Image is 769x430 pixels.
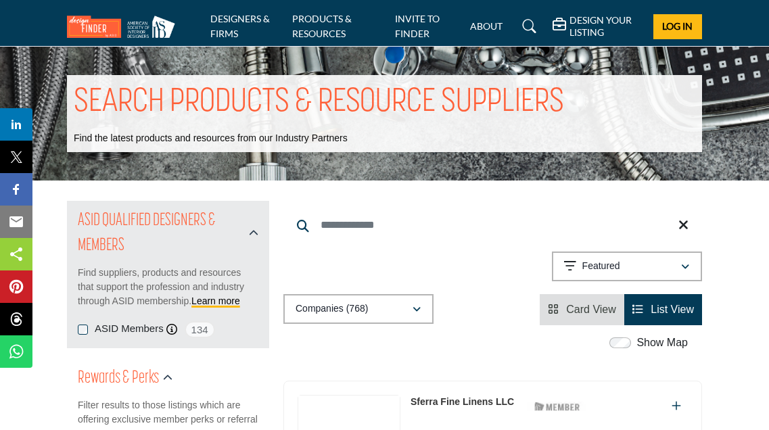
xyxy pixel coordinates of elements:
a: PRODUCTS & RESOURCES [292,13,352,39]
a: Learn more [191,295,240,306]
span: 134 [185,321,215,338]
p: Featured [582,260,620,273]
span: List View [651,304,694,315]
a: Sferra Fine Linens LLC [411,396,514,407]
a: Add To List [672,400,681,412]
li: Card View [540,294,624,325]
a: DESIGNERS & FIRMS [210,13,270,39]
p: Find suppliers, products and resources that support the profession and industry through ASID memb... [78,266,258,308]
button: Log In [653,14,702,39]
label: Show Map [636,335,688,351]
input: ASID Members checkbox [78,325,88,335]
p: Sferra Fine Linens LLC [411,395,514,409]
a: INVITE TO FINDER [395,13,440,39]
h2: ASID QUALIFIED DESIGNERS & MEMBERS [78,209,245,258]
img: Site Logo [67,16,182,38]
button: Featured [552,252,702,281]
h5: DESIGN YOUR LISTING [569,14,643,39]
span: Log In [662,20,693,32]
li: List View [624,294,702,325]
div: DESIGN YOUR LISTING [553,14,643,39]
span: Card View [566,304,616,315]
h1: SEARCH PRODUCTS & RESOURCE SUPPLIERS [74,82,564,124]
p: Find the latest products and resources from our Industry Partners [74,132,348,145]
p: Companies (768) [296,302,368,316]
a: ABOUT [470,20,503,32]
img: ASID Members Badge Icon [527,398,588,415]
input: Search Keyword [283,209,702,241]
a: Search [509,16,545,37]
a: View Card [548,304,616,315]
a: View List [632,304,694,315]
button: Companies (768) [283,294,434,324]
label: ASID Members [95,321,164,337]
h2: Rewards & Perks [78,366,159,391]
